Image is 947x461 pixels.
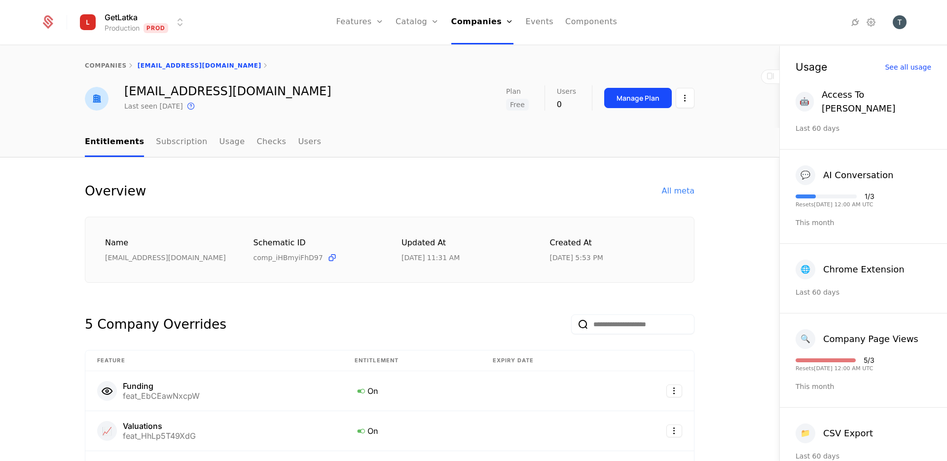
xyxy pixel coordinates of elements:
[885,64,931,71] div: See all usage
[796,92,814,112] div: 🤖
[796,423,815,443] div: 📁
[254,253,323,263] span: comp_iHBmyiFhD97
[557,99,576,111] div: 0
[105,237,230,249] div: Name
[796,287,931,297] div: Last 60 days
[85,128,144,157] a: Entitlements
[144,23,169,33] span: Prod
[823,426,873,440] div: CSV Export
[796,260,905,279] button: 🌐Chrome Extension
[796,260,815,279] div: 🌐
[156,128,207,157] a: Subscription
[796,165,893,185] button: 💬AI Conversation
[97,421,117,441] div: 📈
[124,85,331,97] div: [EMAIL_ADDRESS][DOMAIN_NAME]
[105,23,140,33] div: Production
[79,11,186,33] button: Select environment
[355,384,469,397] div: On
[85,62,127,69] a: companies
[893,15,907,29] button: Open user button
[796,165,815,185] div: 💬
[123,382,200,390] div: Funding
[506,99,529,111] span: Free
[85,128,694,157] nav: Main
[849,16,861,28] a: Integrations
[796,423,873,443] button: 📁CSV Export
[343,350,481,371] th: Entitlement
[823,332,918,346] div: Company Page Views
[796,62,827,72] div: Usage
[550,253,603,263] div: 8/13/25, 5:53 PM
[864,357,874,364] div: 5 / 3
[256,128,286,157] a: Checks
[123,392,200,400] div: feat_EbCEawNxcpW
[401,253,460,263] div: 8/19/25, 11:31 AM
[85,350,343,371] th: Feature
[298,128,321,157] a: Users
[124,101,183,111] div: Last seen [DATE]
[676,88,694,108] button: Select action
[105,253,230,263] div: [EMAIL_ADDRESS][DOMAIN_NAME]
[823,168,893,182] div: AI Conversation
[123,422,196,430] div: Valuations
[85,314,226,334] div: 5 Company Overrides
[796,329,815,349] div: 🔍
[666,424,682,437] button: Select action
[796,123,931,133] div: Last 60 days
[666,384,682,397] button: Select action
[604,88,672,108] button: Manage Plan
[219,128,245,157] a: Usage
[796,329,918,349] button: 🔍Company Page Views
[85,181,146,201] div: Overview
[796,382,931,391] div: This month
[796,218,931,228] div: This month
[76,10,100,34] img: GetLatka
[506,88,521,95] span: Plan
[865,16,877,28] a: Settings
[822,88,931,115] div: Access To [PERSON_NAME]
[796,88,931,115] button: 🤖Access To [PERSON_NAME]
[796,451,931,461] div: Last 60 days
[893,15,907,29] img: Tsovak Harutyunyan
[481,350,614,371] th: Expiry date
[85,128,321,157] ul: Choose Sub Page
[123,432,196,440] div: feat_HhLp5T49XdG
[355,424,469,437] div: On
[550,237,675,249] div: Created at
[662,185,694,197] div: All meta
[796,202,874,207] div: Resets [DATE] 12:00 AM UTC
[85,87,109,111] img: hellotestinglatka@mailinator.com
[796,366,874,371] div: Resets [DATE] 12:00 AM UTC
[865,193,874,200] div: 1 / 3
[823,263,905,276] div: Chrome Extension
[105,11,138,23] span: GetLatka
[254,237,378,249] div: Schematic ID
[617,93,659,103] div: Manage Plan
[557,88,576,95] span: Users
[401,237,526,249] div: Updated at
